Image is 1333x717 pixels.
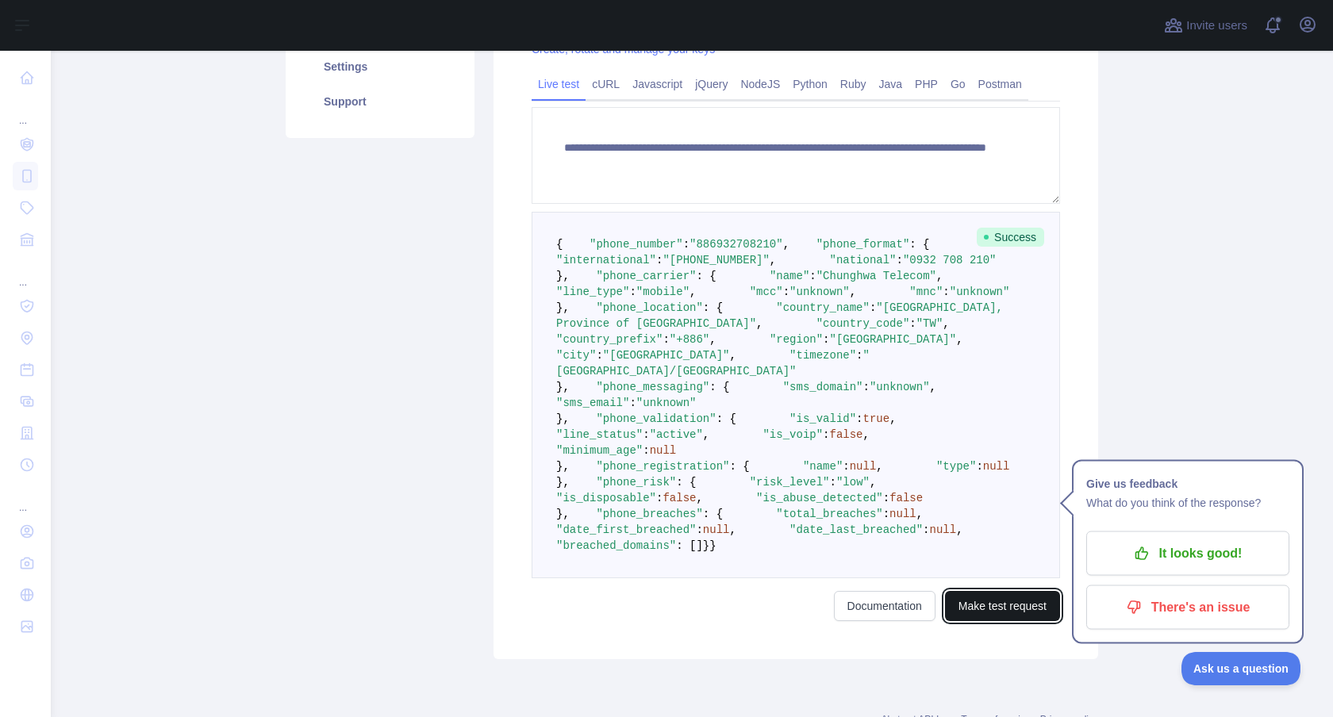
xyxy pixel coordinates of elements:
[586,71,626,97] a: cURL
[1161,13,1250,38] button: Invite users
[786,71,834,97] a: Python
[776,508,882,520] span: "total_breaches"
[843,460,849,473] span: :
[789,349,856,362] span: "timezone"
[629,286,636,298] span: :
[876,460,882,473] span: ,
[834,71,873,97] a: Ruby
[945,591,1060,621] button: Make test request
[703,539,709,552] span: }
[816,317,910,330] span: "country_code"
[670,333,709,346] span: "+886"
[556,508,570,520] span: },
[956,523,962,536] span: ,
[897,254,903,266] span: :
[916,317,943,330] span: "TW"
[556,286,629,298] span: "line_type"
[909,71,944,97] a: PHP
[596,508,702,520] span: "phone_breaches"
[909,238,929,251] span: : {
[909,317,916,330] span: :
[556,238,563,251] span: {
[556,381,570,393] span: },
[709,539,716,552] span: }
[596,270,696,282] span: "phone_carrier"
[590,238,683,251] span: "phone_number"
[883,492,889,504] span: :
[690,286,696,298] span: ,
[789,286,850,298] span: "unknown"
[603,349,730,362] span: "[GEOGRAPHIC_DATA]"
[863,381,870,393] span: :
[1086,493,1289,512] p: What do you think of the response?
[556,428,643,441] span: "line_status"
[1186,17,1247,35] span: Invite users
[770,254,776,266] span: ,
[923,523,929,536] span: :
[596,381,709,393] span: "phone_messaging"
[643,444,649,457] span: :
[943,286,949,298] span: :
[889,412,896,425] span: ,
[850,460,877,473] span: null
[729,460,749,473] span: : {
[863,428,870,441] span: ,
[930,523,957,536] span: null
[703,508,723,520] span: : {
[305,49,455,84] a: Settings
[916,508,923,520] span: ,
[1181,652,1301,685] iframe: Toggle Customer Support
[789,523,923,536] span: "date_last_breached"
[626,71,689,97] a: Javascript
[683,238,690,251] span: :
[783,381,863,393] span: "sms_domain"
[556,333,663,346] span: "country_prefix"
[656,254,663,266] span: :
[556,301,570,314] span: },
[689,71,734,97] a: jQuery
[936,460,976,473] span: "type"
[956,333,962,346] span: ,
[596,301,702,314] span: "phone_location"
[696,270,716,282] span: : {
[889,492,923,504] span: false
[556,539,676,552] span: "breached_domains"
[676,539,703,552] span: : []
[629,397,636,409] span: :
[556,523,696,536] span: "date_first_breached"
[703,428,709,441] span: ,
[983,460,1010,473] span: null
[556,460,570,473] span: },
[823,428,829,441] span: :
[596,460,729,473] span: "phone_registration"
[703,523,730,536] span: null
[650,428,703,441] span: "active"
[850,286,856,298] span: ,
[13,482,38,514] div: ...
[650,444,677,457] span: null
[770,333,823,346] span: "region"
[830,428,863,441] span: false
[809,270,816,282] span: :
[783,238,789,251] span: ,
[729,523,736,536] span: ,
[750,476,830,489] span: "risk_level"
[829,254,896,266] span: "national"
[709,333,716,346] span: ,
[13,95,38,127] div: ...
[636,286,690,298] span: "mobile"
[977,228,1044,247] span: Success
[870,301,876,314] span: :
[13,257,38,289] div: ...
[663,254,769,266] span: "[PHONE_NUMBER]"
[556,254,656,266] span: "international"
[556,476,570,489] span: },
[756,317,763,330] span: ,
[870,476,876,489] span: ,
[750,286,783,298] span: "mcc"
[636,397,697,409] span: "unknown"
[870,381,930,393] span: "unknown"
[756,492,883,504] span: "is_abuse_detected"
[823,333,829,346] span: :
[783,286,789,298] span: :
